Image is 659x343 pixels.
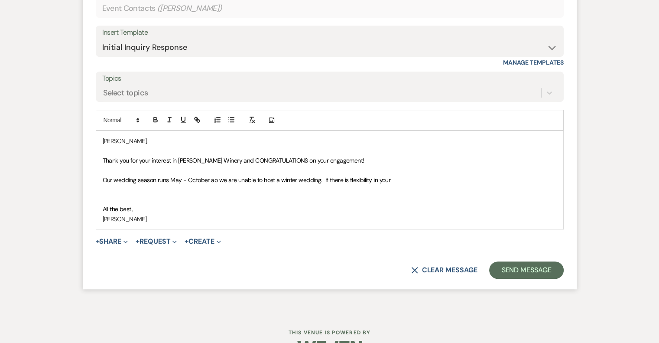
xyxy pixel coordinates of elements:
[411,267,477,274] button: Clear message
[96,238,128,245] button: Share
[103,176,391,184] span: Our wedding season runs May - October ao we are unable to host a winter wedding. If there is flex...
[136,238,140,245] span: +
[102,26,557,39] div: Insert Template
[103,205,133,213] span: All the best,
[103,136,557,146] p: [PERSON_NAME],
[136,238,177,245] button: Request
[103,157,364,164] span: Thank you for your interest in [PERSON_NAME] Winery and CONGRATULATIONS on your engagement!
[103,214,557,224] p: [PERSON_NAME]
[503,59,564,66] a: Manage Templates
[96,238,100,245] span: +
[103,87,148,99] div: Select topics
[185,238,188,245] span: +
[157,3,222,14] span: ( [PERSON_NAME] )
[489,261,563,279] button: Send Message
[102,72,557,85] label: Topics
[185,238,221,245] button: Create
